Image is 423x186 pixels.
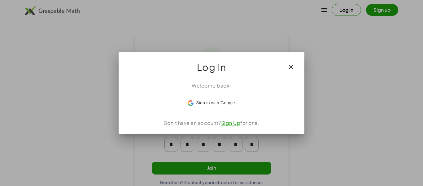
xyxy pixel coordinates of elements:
span: Sign in with Google [196,100,235,106]
span: Log In [197,60,226,75]
a: Sign Up [221,120,241,126]
div: Sign in with Google [184,97,239,109]
div: Welcome back! [126,82,297,89]
div: Don't have an account? for one. [126,119,297,127]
